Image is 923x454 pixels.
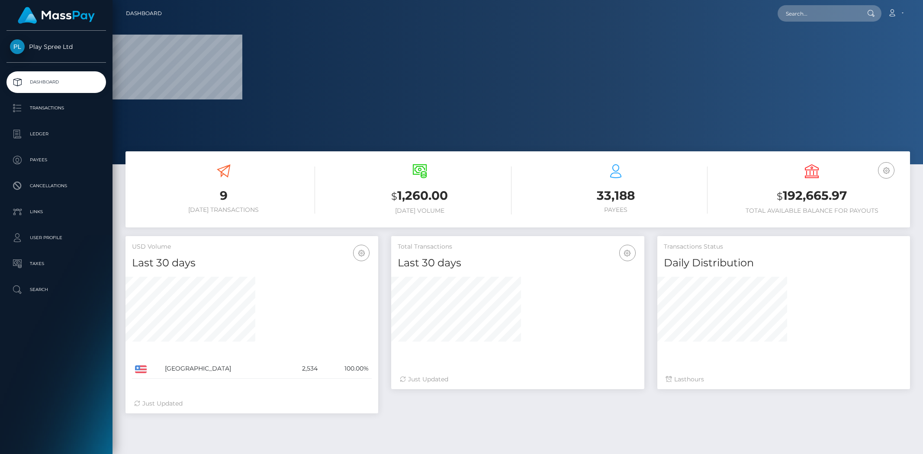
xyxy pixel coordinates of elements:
[6,149,106,171] a: Payees
[126,4,162,22] a: Dashboard
[328,187,511,205] h3: 1,260.00
[162,359,284,379] td: [GEOGRAPHIC_DATA]
[6,71,106,93] a: Dashboard
[132,187,315,204] h3: 9
[666,375,901,384] div: Last hours
[398,256,637,271] h4: Last 30 days
[328,207,511,214] h6: [DATE] Volume
[18,7,95,24] img: MassPay Logo
[6,175,106,197] a: Cancellations
[664,256,904,271] h4: Daily Distribution
[10,283,103,296] p: Search
[6,253,106,275] a: Taxes
[321,359,372,379] td: 100.00%
[6,97,106,119] a: Transactions
[135,365,147,373] img: US.png
[778,5,859,22] input: Search...
[6,123,106,145] a: Ledger
[6,201,106,223] a: Links
[400,375,635,384] div: Just Updated
[10,231,103,244] p: User Profile
[10,102,103,115] p: Transactions
[132,256,372,271] h4: Last 30 days
[6,43,106,51] span: Play Spree Ltd
[10,205,103,218] p: Links
[398,243,637,251] h5: Total Transactions
[6,279,106,301] a: Search
[10,39,25,54] img: Play Spree Ltd
[10,257,103,270] p: Taxes
[132,206,315,214] h6: [DATE] Transactions
[524,206,708,214] h6: Payees
[10,153,103,166] p: Payees
[134,399,370,408] div: Just Updated
[284,359,321,379] td: 2,534
[10,128,103,141] p: Ledger
[720,187,904,205] h3: 192,665.97
[10,76,103,89] p: Dashboard
[777,190,783,202] small: $
[720,207,904,214] h6: Total Available Balance for Payouts
[524,187,708,204] h3: 33,188
[10,179,103,192] p: Cancellations
[6,227,106,249] a: User Profile
[132,243,372,251] h5: USD Volume
[391,190,397,202] small: $
[664,243,904,251] h5: Transactions Status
